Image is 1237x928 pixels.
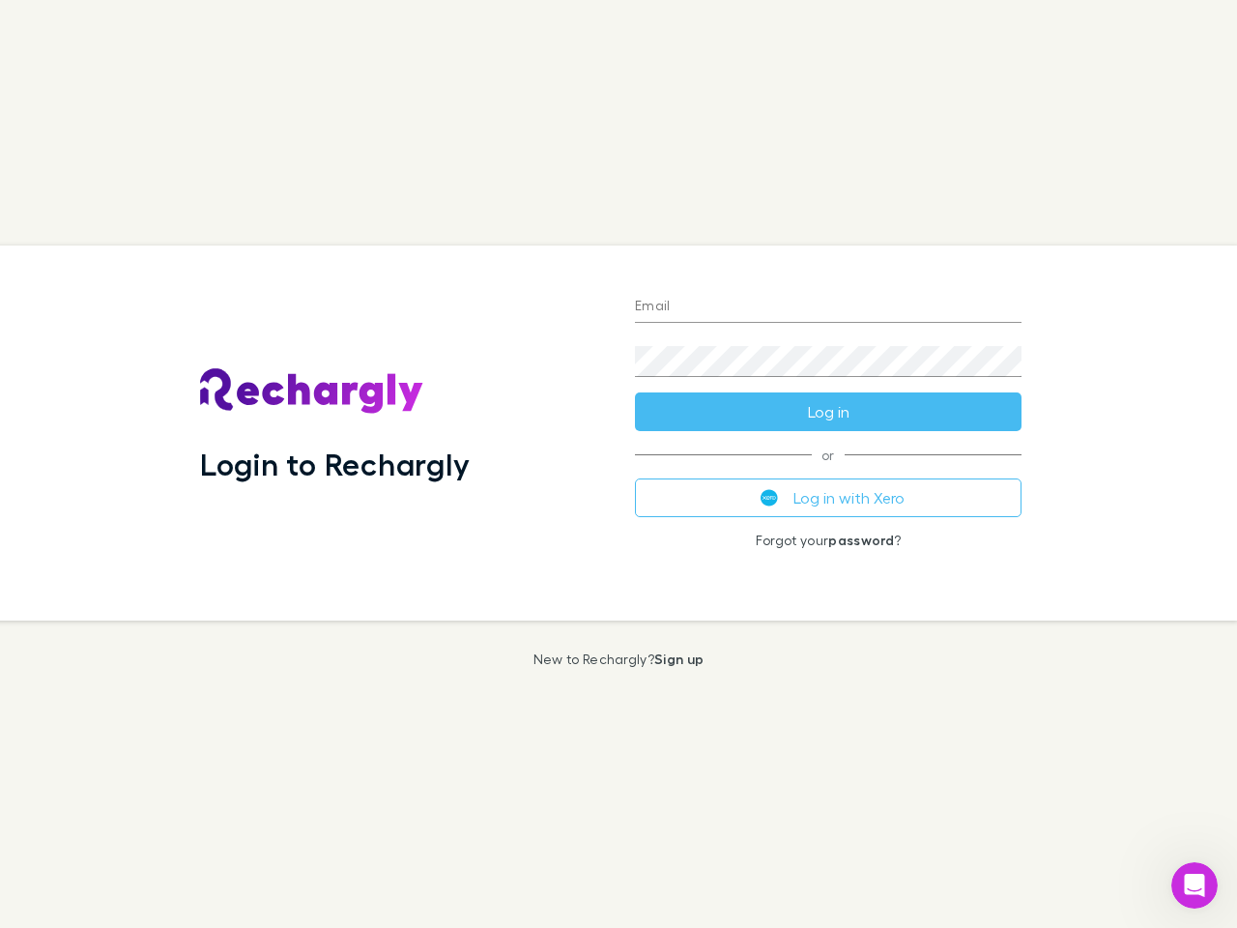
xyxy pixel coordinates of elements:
h1: Login to Rechargly [200,446,470,482]
img: Rechargly's Logo [200,368,424,415]
a: password [828,532,894,548]
p: Forgot your ? [635,533,1021,548]
p: New to Rechargly? [533,652,705,667]
span: or [635,454,1021,455]
button: Log in with Xero [635,478,1021,517]
iframe: Intercom live chat [1171,862,1218,909]
a: Sign up [654,651,704,667]
img: Xero's logo [761,489,778,507]
button: Log in [635,392,1021,431]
